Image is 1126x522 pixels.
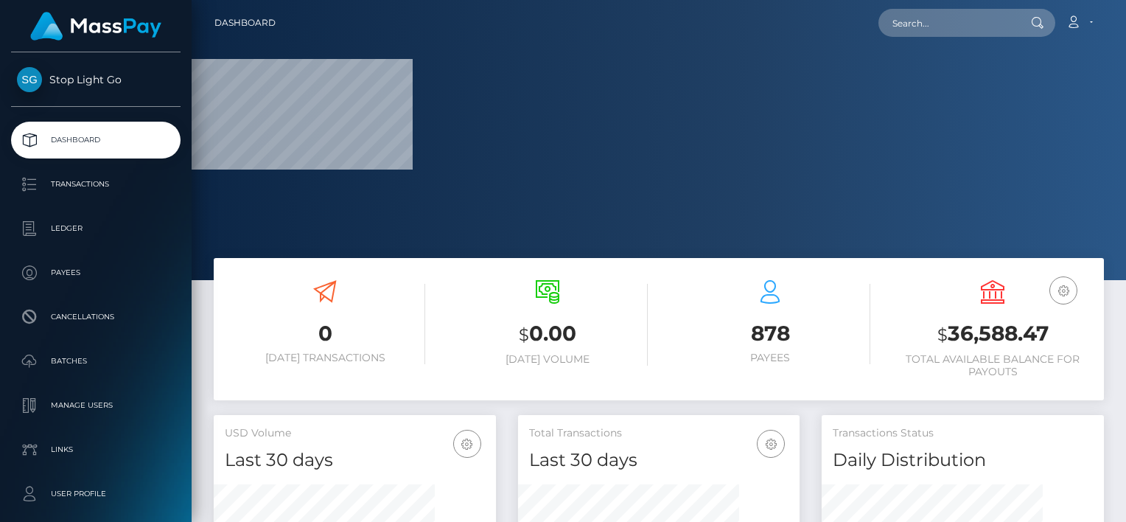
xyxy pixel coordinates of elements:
[11,122,181,159] a: Dashboard
[225,426,485,441] h5: USD Volume
[670,319,870,348] h3: 878
[17,129,175,151] p: Dashboard
[225,448,485,473] h4: Last 30 days
[833,426,1093,441] h5: Transactions Status
[11,166,181,203] a: Transactions
[11,210,181,247] a: Ledger
[17,173,175,195] p: Transactions
[17,262,175,284] p: Payees
[11,299,181,335] a: Cancellations
[17,67,42,92] img: Stop Light Go
[17,350,175,372] p: Batches
[11,254,181,291] a: Payees
[11,431,181,468] a: Links
[17,394,175,417] p: Manage Users
[225,352,425,364] h6: [DATE] Transactions
[17,483,175,505] p: User Profile
[214,7,276,38] a: Dashboard
[17,306,175,328] p: Cancellations
[670,352,870,364] h6: Payees
[892,353,1093,378] h6: Total Available Balance for Payouts
[529,448,789,473] h4: Last 30 days
[17,439,175,461] p: Links
[892,319,1093,349] h3: 36,588.47
[878,9,1017,37] input: Search...
[833,448,1093,473] h4: Daily Distribution
[11,343,181,380] a: Batches
[937,324,948,345] small: $
[529,426,789,441] h5: Total Transactions
[447,353,648,366] h6: [DATE] Volume
[11,73,181,86] span: Stop Light Go
[447,319,648,349] h3: 0.00
[11,387,181,424] a: Manage Users
[30,12,161,41] img: MassPay Logo
[225,319,425,348] h3: 0
[519,324,529,345] small: $
[11,476,181,512] a: User Profile
[17,217,175,240] p: Ledger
